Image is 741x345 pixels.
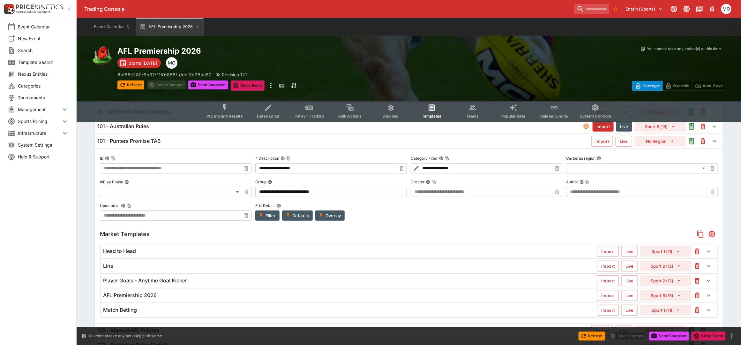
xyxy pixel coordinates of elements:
[100,179,123,185] p: InPlay Phase
[585,180,590,184] button: Copy To Clipboard
[597,290,619,301] button: Import
[129,60,157,66] p: Starts [DATE]
[582,123,590,130] svg: This template contains underlays - Event update times may be slower as a result.
[445,156,449,161] button: Copy To Clipboard
[18,130,61,136] span: Infrastructure
[222,71,248,78] p: Revision 122
[697,121,709,132] button: This will delete the selected template. You will still need to Save Template changes to commit th...
[703,82,723,89] p: Auto-Save
[632,81,726,91] div: Start From
[580,114,611,119] span: System Controls
[640,305,692,316] button: Sport 1 (11)
[673,82,689,89] p: Override
[610,4,621,14] button: No Bookmarks
[692,81,726,91] button: Auto-Save
[338,114,362,119] span: Bulk Actions
[566,179,578,185] p: Author
[707,3,718,15] button: Notifications
[640,290,692,301] button: Sport 6 (16)
[579,332,605,341] button: Refresh
[166,57,177,69] div: Mark O'Loughlan
[117,46,422,56] h2: Copy To Clipboard
[616,121,632,132] button: Live
[632,81,663,91] button: Overtype
[426,180,430,184] button: CreatorCopy To Clipboard
[18,23,69,30] span: Event Calendar
[566,156,595,161] p: Cerberus region
[281,156,285,161] button: DescriptionCopy To Clipboard
[686,121,697,132] button: Audit the Template Change History
[686,325,697,336] button: Audit the Template Change History
[721,4,731,14] div: Mark O'Loughlan
[640,275,692,286] button: Sport 2 (12)
[697,325,709,336] button: This will delete the selected template. You will still need to Save Template changes to commit th...
[105,156,109,161] button: IDCopy To Clipboard
[2,3,15,15] img: PriceKinetics Logo
[593,121,614,132] button: Import
[103,248,136,255] h6: Head to Head
[383,114,399,119] span: Auditing
[681,3,692,15] button: Toggle light/dark mode
[621,261,638,272] button: Live
[616,325,632,336] button: Live
[111,156,115,161] button: Copy To Clipboard
[18,153,69,160] span: Help & Support
[18,35,69,42] span: New Event
[621,246,638,257] button: Live
[616,136,632,147] button: Live
[231,80,265,91] button: Close Event
[411,179,425,185] p: Creator
[597,246,619,257] button: Import
[574,4,609,14] input: search
[257,114,280,119] span: Detail Editor
[411,156,438,161] p: Category Filter
[18,94,69,101] span: Tournaments
[267,80,275,91] button: more
[295,114,324,119] span: InPlay™ Trading
[97,123,149,130] h6: 101 - Australian Rules
[697,135,709,147] button: This will delete the selected template. You will still need to Save Template changes to commit th...
[124,180,129,184] button: InPlay Phase
[282,211,313,221] button: Defaults
[635,326,686,336] button: No Region
[18,59,69,65] span: Template Search
[635,136,686,146] button: No Region
[597,305,619,316] button: Import
[640,246,692,257] button: Sport 1 (11)
[121,203,125,208] button: Updated atCopy To Clipboard
[277,203,281,208] button: Edit Details
[100,156,104,161] p: ID
[16,4,63,9] img: PriceKinetics
[728,332,736,340] button: more
[591,136,613,147] button: Import
[117,80,144,89] button: Refresh
[201,100,616,122] div: Event type filters
[649,332,689,341] button: Send Snapshot
[90,18,135,36] button: Event Calendar
[668,3,680,15] button: Connected to PK
[692,332,726,341] button: Close Event
[103,307,137,313] h6: Match Betting
[439,156,444,161] button: Category FilterCopy To Clipboard
[100,230,150,238] h5: Market Templates
[591,325,613,336] button: Import
[255,211,280,221] button: Filter
[136,18,204,36] button: AFL Premiership 2026
[315,211,345,221] button: Overlay
[621,290,638,301] button: Live
[422,114,441,119] span: Templates
[540,114,568,119] span: Related Events
[255,156,279,161] p: Description
[117,71,212,78] p: Copy To Clipboard
[268,180,272,184] button: Group
[16,11,50,13] img: Sportsbook Management
[662,81,692,91] button: Override
[100,203,120,208] p: Updated at
[103,277,187,284] h6: Player Goals - Anytime Goal Kicker
[621,275,638,286] button: Live
[432,180,436,184] button: Copy To Clipboard
[18,47,69,54] span: Search
[18,142,69,148] span: System Settings
[97,138,161,144] h6: 101 - Punters Promise TAB
[255,203,275,208] p: Edit Details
